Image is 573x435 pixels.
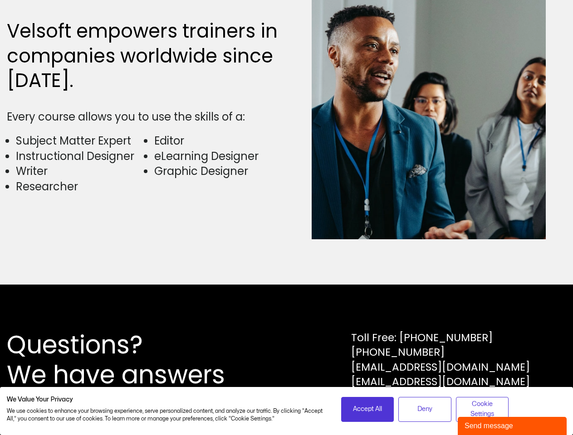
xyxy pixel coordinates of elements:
[398,397,451,422] button: Deny all cookies
[7,330,258,390] h2: Questions? We have answers
[353,404,382,414] span: Accept All
[7,407,328,423] p: We use cookies to enhance your browsing experience, serve personalized content, and analyze our t...
[16,179,143,194] li: Researcher
[462,399,503,420] span: Cookie Settings
[16,164,143,179] li: Writer
[16,133,143,149] li: Subject Matter Expert
[456,397,509,422] button: Adjust cookie preferences
[417,404,432,414] span: Deny
[16,149,143,164] li: Instructional Designer
[7,19,282,93] h2: Velsoft empowers trainers in companies worldwide since [DATE].
[351,330,530,389] div: Toll Free: [PHONE_NUMBER] [PHONE_NUMBER] [EMAIL_ADDRESS][DOMAIN_NAME] [EMAIL_ADDRESS][DOMAIN_NAME]
[7,109,282,125] div: Every course allows you to use the skills of a:
[458,415,568,435] iframe: chat widget
[7,396,328,404] h2: We Value Your Privacy
[154,133,282,149] li: Editor
[341,397,394,422] button: Accept all cookies
[154,149,282,164] li: eLearning Designer
[154,164,282,179] li: Graphic Designer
